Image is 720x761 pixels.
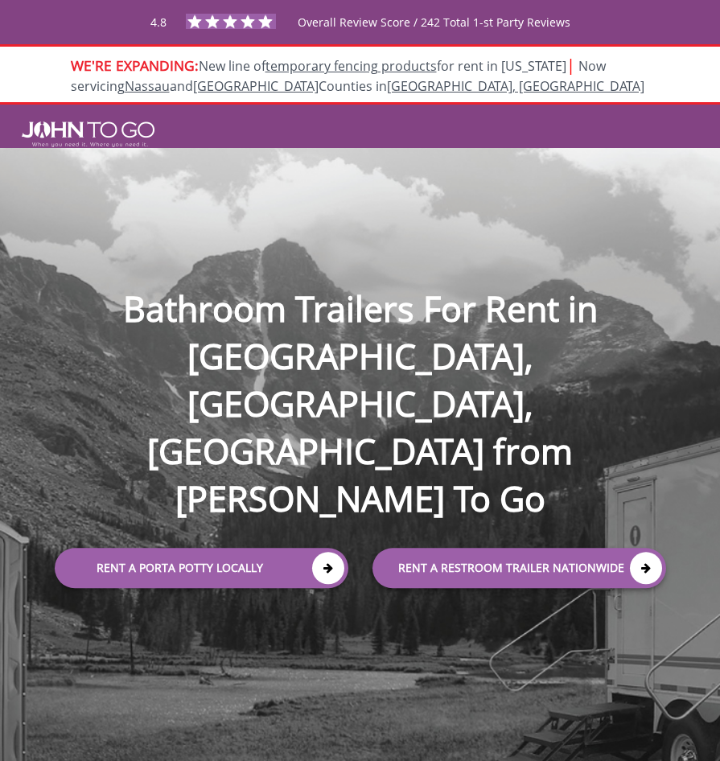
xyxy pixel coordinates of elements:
[71,57,644,95] span: Now servicing and Counties in
[265,57,437,75] a: temporary fencing products
[656,697,720,761] button: Live Chat
[298,14,570,62] span: Overall Review Score / 242 Total 1-st Party Reviews
[55,548,348,588] a: Rent a Porta Potty Locally
[193,77,319,95] a: [GEOGRAPHIC_DATA]
[150,14,167,30] span: 4.8
[71,56,199,75] span: WE'RE EXPANDING:
[22,121,154,147] img: JOHN to go
[566,54,575,76] span: |
[39,233,682,523] h1: Bathroom Trailers For Rent in [GEOGRAPHIC_DATA], [GEOGRAPHIC_DATA], [GEOGRAPHIC_DATA] from [PERSO...
[387,77,644,95] a: [GEOGRAPHIC_DATA], [GEOGRAPHIC_DATA]
[125,77,170,95] a: Nassau
[372,548,666,588] a: rent a RESTROOM TRAILER Nationwide
[71,57,644,95] span: New line of for rent in [US_STATE]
